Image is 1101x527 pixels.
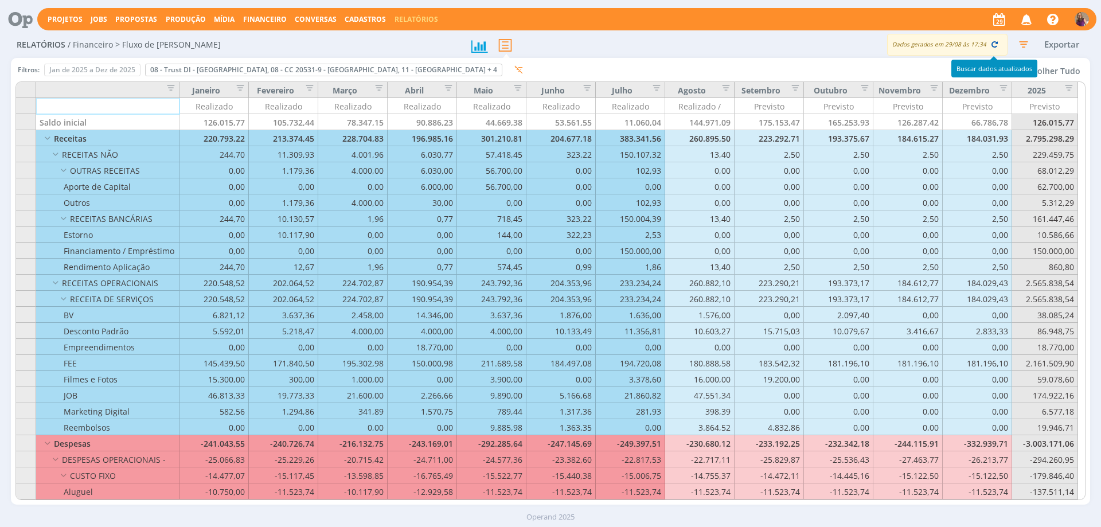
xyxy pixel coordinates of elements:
[804,162,873,178] div: 0,00
[804,339,873,355] div: 0,00
[457,130,526,146] div: 301.210,81
[179,323,249,339] div: 5.592,01
[596,339,665,355] div: 0,00
[457,291,526,307] div: 243.792,36
[388,210,457,227] div: 0,77
[1012,227,1078,243] div: 10.586,66
[665,323,735,339] div: 10.603,27
[526,194,596,210] div: 0,00
[596,98,665,114] div: Realizado
[388,162,457,178] div: 6.030,00
[1074,9,1090,29] button: A
[943,178,1012,194] div: 0,00
[179,243,249,259] div: 0,00
[804,82,873,98] div: Outubro
[1012,259,1078,275] div: 860,80
[318,130,388,146] div: 228.704,83
[665,259,735,275] div: 13,40
[318,114,388,130] div: 78.347,15
[804,114,873,130] div: 165.253,93
[179,178,249,194] div: 0,00
[804,178,873,194] div: 0,00
[526,162,596,178] div: 0,00
[179,339,249,355] div: 0,00
[388,307,457,323] div: 14.346,00
[1012,323,1078,339] div: 86.948,75
[48,151,62,159] button: Toggle Grupo
[36,291,179,307] div: RECEITA DE SERVIÇOS PRESTADOS
[1012,307,1078,323] div: 38.085,24
[36,227,179,243] div: Estorno
[1012,130,1078,146] div: 2.795.298,29
[873,323,943,339] div: 3.416,67
[526,146,596,162] div: 323,22
[457,355,526,371] div: 211.689,58
[388,243,457,259] div: 0,00
[923,84,939,95] button: Editar filtro para Coluna Novembro
[210,15,238,24] button: Mídia
[179,82,249,98] div: Janeiro
[249,339,318,355] div: 0,00
[526,243,596,259] div: 0,00
[943,243,1012,259] div: 0,00
[873,259,943,275] div: 2,50
[526,323,596,339] div: 10.133,49
[665,162,735,178] div: 0,00
[1012,291,1078,307] div: 2.565.838,54
[804,243,873,259] div: 0,00
[56,167,70,175] button: Toggle Grupo
[804,194,873,210] div: 0,00
[179,114,249,130] div: 126.015,77
[388,130,457,146] div: 196.985,16
[179,98,249,114] div: Realizado
[391,15,442,24] button: Relatórios
[291,15,340,24] button: Conversas
[665,98,735,114] div: Realizado / Previsto
[457,98,526,114] div: Realizado
[665,291,735,307] div: 260.882,10
[457,275,526,291] div: 243.792,36
[295,14,337,24] a: Conversas
[179,194,249,210] div: 0,00
[596,259,665,275] div: 1,86
[735,339,804,355] div: 0,00
[166,14,206,24] a: Produção
[457,259,526,275] div: 574,45
[804,307,873,323] div: 2.097,40
[873,210,943,227] div: 2,50
[249,291,318,307] div: 202.064,52
[437,84,453,95] button: Editar filtro para Coluna Abril
[943,114,1012,130] div: 66.786,78
[249,130,318,146] div: 213.374,45
[735,194,804,210] div: 0,00
[388,146,457,162] div: 6.030,77
[56,216,70,224] button: Toggle Grupo
[943,162,1012,178] div: 0,00
[735,355,804,371] div: 183.542,32
[318,178,388,194] div: 0,00
[873,243,943,259] div: 0,00
[36,210,179,227] div: RECEITAS BANCÁRIAS
[665,178,735,194] div: 0,00
[715,84,731,95] button: Editar filtro para Coluna Agosto
[665,114,735,130] div: 144.971,09
[318,210,388,227] div: 1,96
[249,82,318,98] div: Fevereiro
[179,227,249,243] div: 0,00
[36,275,179,291] div: RECEITAS OPERACIONAIS
[40,135,54,143] button: Toggle Grupo
[873,194,943,210] div: 0,00
[388,323,457,339] div: 4.000,00
[506,84,522,95] button: Editar filtro para Coluna Maio
[388,98,457,114] div: Realizado
[943,291,1012,307] div: 184.029,43
[36,339,179,355] div: Empreendimentos
[36,130,179,146] div: Receitas
[318,355,388,371] div: 195.302,98
[665,210,735,227] div: 13,40
[388,291,457,307] div: 190.954,39
[249,162,318,178] div: 1.179,36
[526,355,596,371] div: 184.497,08
[179,275,249,291] div: 220.548,52
[229,84,245,95] button: Editar filtro para Coluna Janeiro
